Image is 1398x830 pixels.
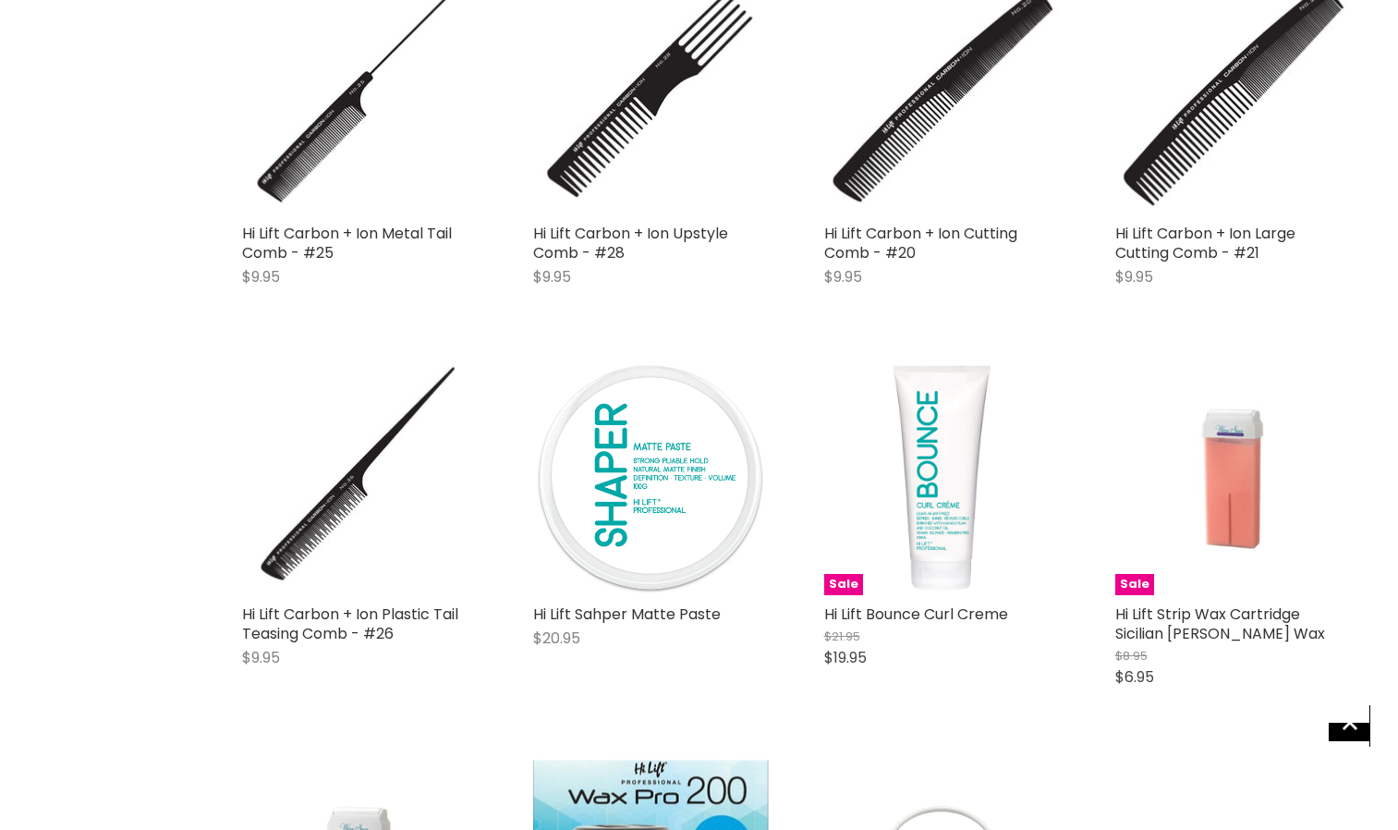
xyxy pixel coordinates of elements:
span: $9.95 [242,647,280,668]
span: $9.95 [1115,266,1153,287]
a: Hi Lift Carbon + Ion Upstyle Comb - #28 [533,223,728,263]
a: Hi Lift Bounce Curl CremeSale [824,360,1060,595]
span: $21.95 [824,628,860,645]
span: $9.95 [242,266,280,287]
span: $6.95 [1115,666,1154,688]
span: Sale [824,574,863,595]
span: $19.95 [824,647,867,668]
span: $9.95 [533,266,571,287]
span: Sale [1115,574,1154,595]
span: $20.95 [533,628,580,649]
a: Hi Lift Sahper Matte Paste [533,604,721,625]
a: Hi Lift Carbon + Ion Large Cutting Comb - #21 [1115,223,1295,263]
img: Hi Lift Sahper Matte Paste [533,360,769,595]
a: Hi Lift Strip Wax Cartridge Sicilian [PERSON_NAME] Wax [1115,604,1325,644]
a: Hi Lift Carbon + Ion Metal Tail Comb - #25 [242,223,452,263]
img: Hi Lift Carbon + Ion Plastic Tail Teasing Comb - #26 [242,360,478,595]
a: Hi Lift Strip Wax Cartridge Sicilian Berry WaxSale [1115,360,1351,595]
a: Hi Lift Carbon + Ion Plastic Tail Teasing Comb - #26 [242,604,458,644]
a: Hi Lift Carbon + Ion Cutting Comb - #20 [824,223,1017,263]
a: Hi Lift Bounce Curl Creme [824,604,1008,625]
img: Hi Lift Bounce Curl Creme [824,360,1060,595]
span: $9.95 [824,266,862,287]
span: $8.95 [1115,647,1148,665]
